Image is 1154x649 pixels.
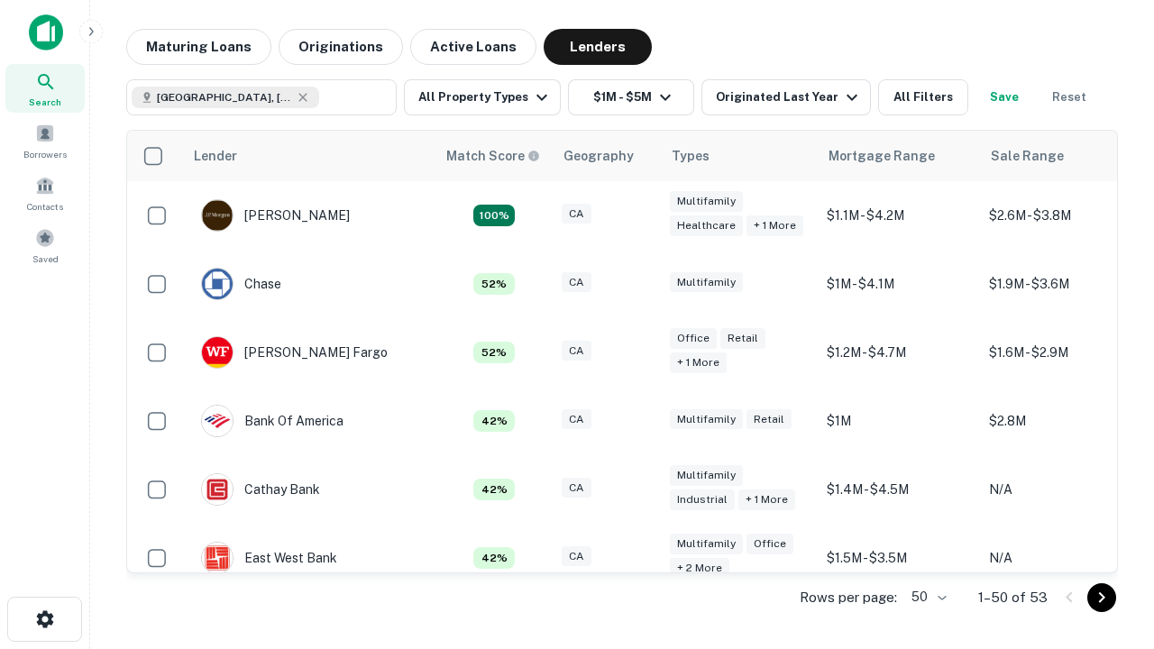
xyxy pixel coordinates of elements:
[978,587,1048,608] p: 1–50 of 53
[1040,79,1098,115] button: Reset
[5,169,85,217] a: Contacts
[29,95,61,109] span: Search
[202,543,233,573] img: picture
[878,79,968,115] button: All Filters
[980,524,1142,592] td: N/A
[670,272,743,293] div: Multifamily
[202,474,233,505] img: picture
[818,250,980,318] td: $1M - $4.1M
[279,29,403,65] button: Originations
[670,352,727,373] div: + 1 more
[5,64,85,113] a: Search
[670,534,743,554] div: Multifamily
[473,410,515,432] div: Matching Properties: 4, hasApolloMatch: undefined
[435,131,553,181] th: Capitalize uses an advanced AI algorithm to match your search with the best lender. The match sco...
[562,204,591,224] div: CA
[980,250,1142,318] td: $1.9M - $3.6M
[202,337,233,368] img: picture
[818,524,980,592] td: $1.5M - $3.5M
[473,273,515,295] div: Matching Properties: 5, hasApolloMatch: undefined
[746,215,803,236] div: + 1 more
[670,465,743,486] div: Multifamily
[201,405,343,437] div: Bank Of America
[473,205,515,226] div: Matching Properties: 17, hasApolloMatch: undefined
[563,145,634,167] div: Geography
[202,269,233,299] img: picture
[201,473,320,506] div: Cathay Bank
[562,409,591,430] div: CA
[670,215,743,236] div: Healthcare
[1087,583,1116,612] button: Go to next page
[800,587,897,608] p: Rows per page:
[670,409,743,430] div: Multifamily
[1064,447,1154,534] iframe: Chat Widget
[980,131,1142,181] th: Sale Range
[562,478,591,498] div: CA
[553,131,661,181] th: Geography
[670,558,729,579] div: + 2 more
[670,191,743,212] div: Multifamily
[544,29,652,65] button: Lenders
[446,146,540,166] div: Capitalize uses an advanced AI algorithm to match your search with the best lender. The match sco...
[991,145,1064,167] div: Sale Range
[670,328,717,349] div: Office
[829,145,935,167] div: Mortgage Range
[194,145,237,167] div: Lender
[672,145,710,167] div: Types
[29,14,63,50] img: capitalize-icon.png
[5,221,85,270] a: Saved
[562,341,591,361] div: CA
[183,131,435,181] th: Lender
[23,147,67,161] span: Borrowers
[980,181,1142,250] td: $2.6M - $3.8M
[720,328,765,349] div: Retail
[446,146,536,166] h6: Match Score
[975,79,1033,115] button: Save your search to get updates of matches that match your search criteria.
[201,268,281,300] div: Chase
[5,116,85,165] a: Borrowers
[818,181,980,250] td: $1.1M - $4.2M
[473,479,515,500] div: Matching Properties: 4, hasApolloMatch: undefined
[818,455,980,524] td: $1.4M - $4.5M
[568,79,694,115] button: $1M - $5M
[716,87,863,108] div: Originated Last Year
[473,547,515,569] div: Matching Properties: 4, hasApolloMatch: undefined
[562,272,591,293] div: CA
[126,29,271,65] button: Maturing Loans
[738,489,795,510] div: + 1 more
[410,29,536,65] button: Active Loans
[701,79,871,115] button: Originated Last Year
[404,79,561,115] button: All Property Types
[818,387,980,455] td: $1M
[670,489,735,510] div: Industrial
[201,336,388,369] div: [PERSON_NAME] Fargo
[473,342,515,363] div: Matching Properties: 5, hasApolloMatch: undefined
[980,318,1142,387] td: $1.6M - $2.9M
[27,199,63,214] span: Contacts
[202,406,233,436] img: picture
[818,131,980,181] th: Mortgage Range
[562,546,591,567] div: CA
[201,199,350,232] div: [PERSON_NAME]
[201,542,337,574] div: East West Bank
[157,89,292,105] span: [GEOGRAPHIC_DATA], [GEOGRAPHIC_DATA], [GEOGRAPHIC_DATA]
[980,455,1142,524] td: N/A
[746,409,792,430] div: Retail
[202,200,233,231] img: picture
[904,584,949,610] div: 50
[746,534,793,554] div: Office
[818,318,980,387] td: $1.2M - $4.7M
[661,131,818,181] th: Types
[980,387,1142,455] td: $2.8M
[32,251,59,266] span: Saved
